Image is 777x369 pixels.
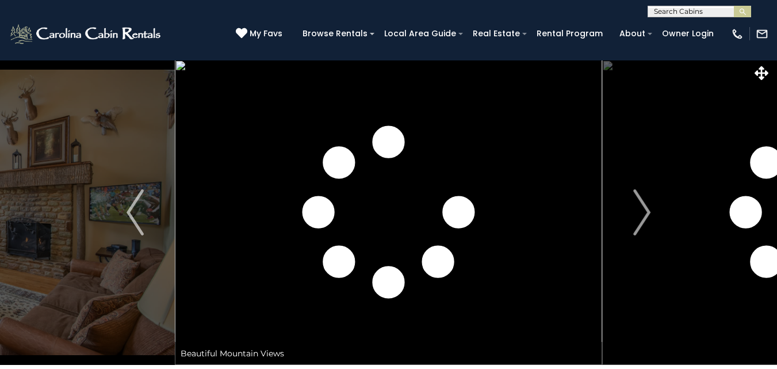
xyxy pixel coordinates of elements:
[614,25,651,43] a: About
[756,28,768,40] img: mail-regular-white.png
[9,22,164,45] img: White-1-2.png
[602,60,682,365] button: Next
[175,342,602,365] div: Beautiful Mountain Views
[656,25,719,43] a: Owner Login
[731,28,744,40] img: phone-regular-white.png
[127,189,144,235] img: arrow
[236,28,285,40] a: My Favs
[633,189,650,235] img: arrow
[531,25,608,43] a: Rental Program
[378,25,462,43] a: Local Area Guide
[95,60,175,365] button: Previous
[467,25,526,43] a: Real Estate
[250,28,282,40] span: My Favs
[297,25,373,43] a: Browse Rentals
